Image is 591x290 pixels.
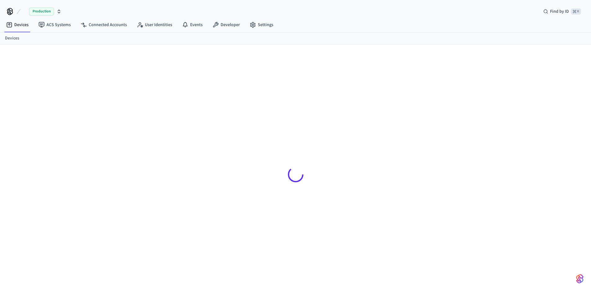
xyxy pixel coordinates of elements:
[5,35,19,42] a: Devices
[550,8,569,15] span: Find by ID
[245,19,278,30] a: Settings
[1,19,34,30] a: Devices
[208,19,245,30] a: Developer
[34,19,76,30] a: ACS Systems
[76,19,132,30] a: Connected Accounts
[132,19,177,30] a: User Identities
[29,7,54,16] span: Production
[576,274,584,284] img: SeamLogoGradient.69752ec5.svg
[538,6,586,17] div: Find by ID⌘ K
[571,8,581,15] span: ⌘ K
[177,19,208,30] a: Events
